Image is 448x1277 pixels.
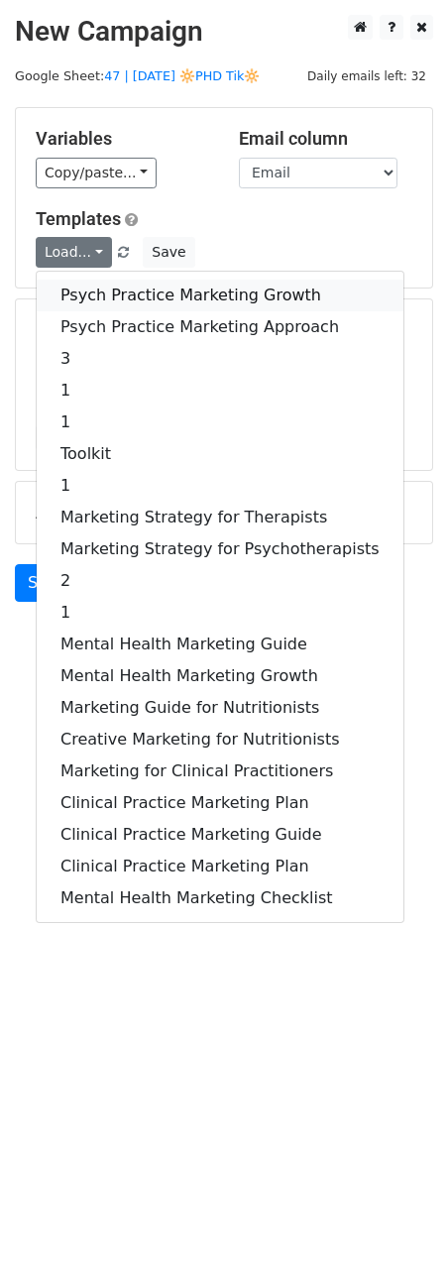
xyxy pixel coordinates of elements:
[37,882,403,914] a: Mental Health Marketing Checklist
[37,343,403,375] a: 3
[37,851,403,882] a: Clinical Practice Marketing Plan
[15,15,433,49] h2: New Campaign
[37,692,403,724] a: Marketing Guide for Nutritionists
[143,237,194,268] button: Save
[239,128,412,150] h5: Email column
[36,237,112,268] a: Load...
[36,158,157,188] a: Copy/paste...
[15,564,80,602] a: Send
[37,311,403,343] a: Psych Practice Marketing Approach
[37,597,403,629] a: 1
[15,68,260,83] small: Google Sheet:
[37,280,403,311] a: Psych Practice Marketing Growth
[37,755,403,787] a: Marketing for Clinical Practitioners
[37,724,403,755] a: Creative Marketing for Nutritionists
[37,406,403,438] a: 1
[37,819,403,851] a: Clinical Practice Marketing Guide
[104,68,260,83] a: 47 | [DATE] 🔆PHD Tik🔆
[37,470,403,502] a: 1
[37,375,403,406] a: 1
[300,68,433,83] a: Daily emails left: 32
[37,438,403,470] a: Toolkit
[37,660,403,692] a: Mental Health Marketing Growth
[37,533,403,565] a: Marketing Strategy for Psychotherapists
[37,629,403,660] a: Mental Health Marketing Guide
[300,65,433,87] span: Daily emails left: 32
[349,1182,448,1277] iframe: Chat Widget
[36,128,209,150] h5: Variables
[37,502,403,533] a: Marketing Strategy for Therapists
[36,208,121,229] a: Templates
[37,787,403,819] a: Clinical Practice Marketing Plan
[37,565,403,597] a: 2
